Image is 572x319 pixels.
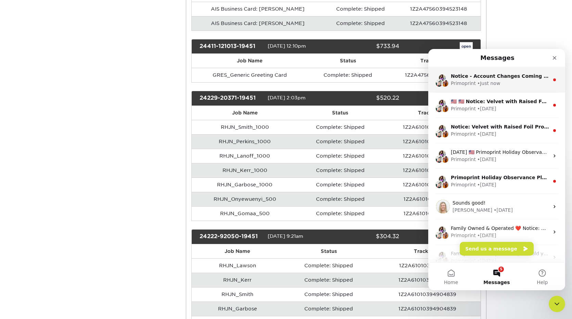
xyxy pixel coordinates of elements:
[31,193,105,207] button: Send us a message
[397,16,480,30] td: 1Z2A47560394523148
[331,232,404,241] div: $304.32
[91,214,137,241] button: Help
[268,233,303,239] span: [DATE] 9:21am
[192,54,308,68] th: Job Name
[23,202,501,207] span: Family Owned & Operated ❤️ Should you have any questions regarding your order or products, please...
[283,273,374,287] td: Complete: Shipped
[298,163,383,177] td: Complete: Shipped
[387,54,480,68] th: Tracking #
[298,106,383,120] th: Status
[49,208,68,216] div: • [DATE]
[16,231,30,236] span: Home
[65,158,85,165] div: • [DATE]
[283,302,374,316] td: Complete: Shipped
[397,2,480,16] td: 1Z2A47560394523148
[516,300,572,319] iframe: Google Customer Reviews
[192,134,298,149] td: RHJN_Perkins_1000
[194,94,268,103] div: 24229-20371-19451
[192,287,283,302] td: RHJN_Smith
[374,244,480,258] th: Tracking #
[374,302,480,316] td: 1Z2A61010394904839
[192,177,298,192] td: RHJN_Garbose_1000
[49,183,68,190] div: • [DATE]
[8,151,22,164] img: Profile image for Natalie
[308,68,387,82] td: Complete: Shipped
[324,2,397,16] td: Complete: Shipped
[109,231,119,236] span: Help
[192,302,283,316] td: RHJN_Garbose
[13,132,21,140] img: Stephenie avatar
[10,202,18,210] img: Erica avatar
[374,273,480,287] td: 1Z2A61010394904839
[23,132,48,139] div: Primoprint
[49,132,68,139] div: • [DATE]
[460,42,473,51] a: open
[331,94,404,103] div: $520.22
[192,192,298,206] td: RHJN_Onyewuenyi_500
[23,183,48,190] div: Primoprint
[49,107,68,114] div: • [DATE]
[298,192,383,206] td: Complete: Shipped
[383,192,481,206] td: 1Z2A61010390429771
[192,149,298,163] td: RHJN_Lanoff_1000
[383,120,481,134] td: 1Z2A61010399947025
[192,120,298,134] td: RHJN_Smith_1000
[194,232,268,241] div: 24222-92050-19451
[10,126,18,134] img: Erica avatar
[283,258,374,273] td: Complete: Shipped
[192,106,298,120] th: Job Name
[298,177,383,192] td: Complete: Shipped
[268,43,306,49] span: [DATE] 12:10pm
[383,149,481,163] td: 1Z2A61010399947025
[298,149,383,163] td: Complete: Shipped
[23,107,48,114] div: Primoprint
[308,54,387,68] th: Status
[383,106,481,120] th: Tracking #
[283,244,374,258] th: Status
[7,132,15,140] img: Brent avatar
[23,208,48,216] div: Primoprint
[268,95,306,101] span: [DATE] 2:03pm
[13,182,21,191] img: Stephenie avatar
[298,134,383,149] td: Complete: Shipped
[192,273,283,287] td: RHJN_Kerr
[428,49,565,290] iframe: Intercom live chat
[192,2,324,16] td: AIS Business Card: [PERSON_NAME]
[298,120,383,134] td: Complete: Shipped
[192,16,324,30] td: AIS Business Card: [PERSON_NAME]
[383,134,481,149] td: 1Z2A61010399947025
[374,258,480,273] td: 1Z2A61010392808018
[383,163,481,177] td: 1Z2A61010399947025
[7,208,15,216] img: Brent avatar
[374,287,480,302] td: 1Z2A61010394904839
[331,42,404,51] div: $733.94
[383,177,481,192] td: 1Z2A61010399947025
[55,231,81,236] span: Messages
[549,296,565,312] iframe: Intercom live chat
[192,163,298,177] td: RHJN_Kerr_1000
[24,158,64,165] div: [PERSON_NAME]
[192,206,298,221] td: RHJN_Gomaa_500
[13,208,21,216] img: Stephenie avatar
[298,206,383,221] td: Complete: Shipped
[324,16,397,30] td: Complete: Shipped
